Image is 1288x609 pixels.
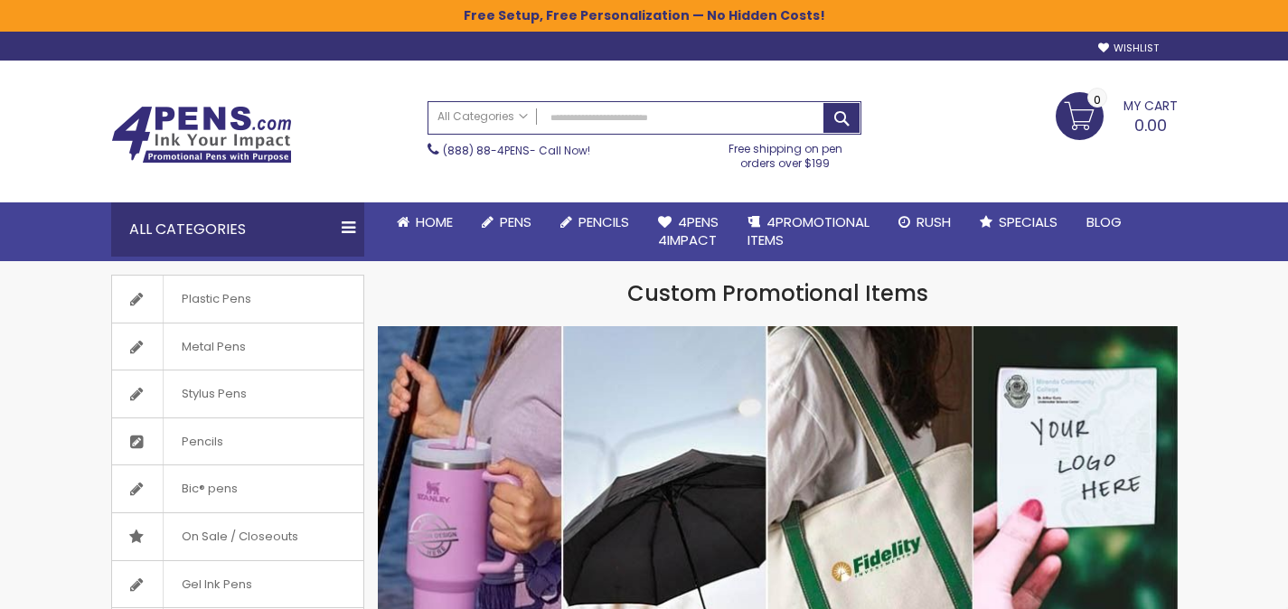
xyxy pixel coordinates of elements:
div: Free shipping on pen orders over $199 [710,135,861,171]
span: Pencils [578,212,629,231]
a: Home [382,202,467,242]
span: Metal Pens [163,323,264,370]
span: Rush [917,212,951,231]
span: Gel Ink Pens [163,561,270,608]
a: Rush [884,202,965,242]
a: Bic® pens [112,465,363,512]
a: Wishlist [1098,42,1159,55]
a: Plastic Pens [112,276,363,323]
span: 4PROMOTIONAL ITEMS [747,212,870,249]
span: All Categories [437,109,528,124]
span: Home [416,212,453,231]
span: 0 [1094,91,1101,108]
img: 4Pens Custom Pens and Promotional Products [111,106,292,164]
a: Pens [467,202,546,242]
a: (888) 88-4PENS [443,143,530,158]
a: Specials [965,202,1072,242]
span: - Call Now! [443,143,590,158]
a: Metal Pens [112,323,363,370]
span: Specials [999,212,1058,231]
a: On Sale / Closeouts [112,513,363,560]
span: Bic® pens [163,465,256,512]
div: All Categories [111,202,364,257]
a: Gel Ink Pens [112,561,363,608]
span: Blog [1086,212,1122,231]
a: Blog [1072,202,1136,242]
a: All Categories [428,102,537,132]
a: Stylus Pens [112,370,363,417]
h1: Custom Promotional Items [378,279,1178,308]
span: Pens [500,212,531,231]
span: 0.00 [1134,114,1167,136]
a: 4PROMOTIONALITEMS [733,202,884,261]
span: Plastic Pens [163,276,269,323]
span: Pencils [163,418,241,465]
span: Stylus Pens [163,370,265,417]
a: Pencils [112,418,363,465]
span: On Sale / Closeouts [163,513,316,560]
span: 4Pens 4impact [658,212,719,249]
a: 4Pens4impact [644,202,733,261]
a: Pencils [546,202,644,242]
a: 0.00 0 [1056,92,1178,137]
